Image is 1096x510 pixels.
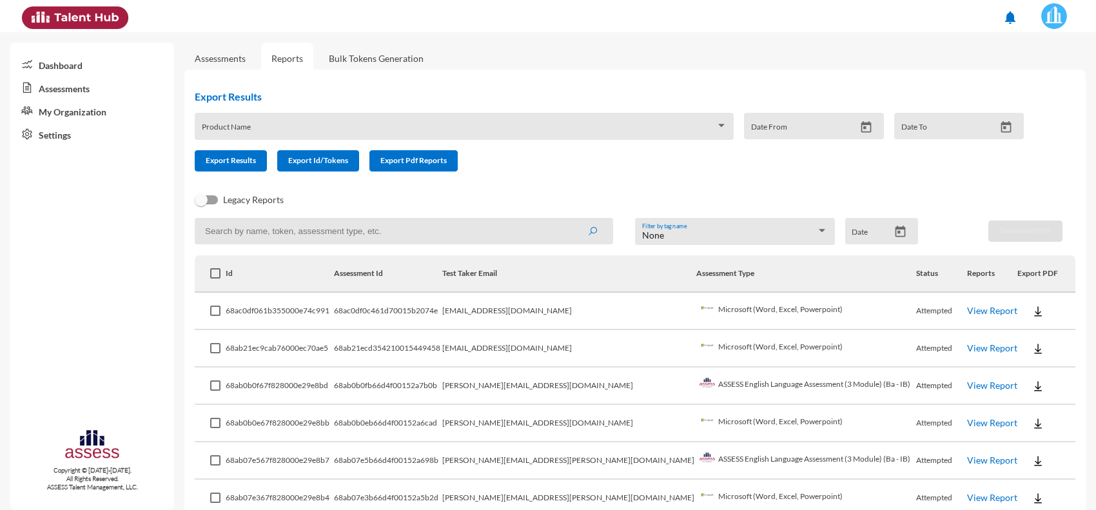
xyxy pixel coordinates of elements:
td: 68ab07e5b66d4f00152a698b [334,442,442,480]
input: Search by name, token, assessment type, etc. [195,218,613,244]
a: Assessments [195,53,246,64]
td: Microsoft (Word, Excel, Powerpoint) [696,405,917,442]
span: Export Id/Tokens [288,155,348,165]
button: Download PDF [988,221,1062,242]
button: Open calendar [995,121,1017,134]
td: [PERSON_NAME][EMAIL_ADDRESS][DOMAIN_NAME] [442,405,696,442]
th: Assessment Type [696,255,917,293]
a: View Report [967,305,1017,316]
img: assesscompany-logo.png [64,428,121,464]
th: Export PDF [1017,255,1075,293]
a: Settings [10,123,174,146]
td: 68ab07e567f828000e29e8b7 [226,442,333,480]
th: Id [226,255,333,293]
td: 68ab21ec9cab76000ec70ae5 [226,330,333,368]
button: Export Results [195,150,267,172]
td: Attempted [916,368,967,405]
button: Export Pdf Reports [369,150,458,172]
td: 68ab0b0eb66d4f00152a6cad [334,405,442,442]
td: Microsoft (Word, Excel, Powerpoint) [696,293,917,330]
th: Reports [967,255,1018,293]
td: 68ab0b0e67f828000e29e8bb [226,405,333,442]
a: View Report [967,342,1017,353]
td: 68ab0b0f67f828000e29e8bd [226,368,333,405]
a: Reports [261,43,313,74]
a: Dashboard [10,53,174,76]
button: Open calendar [855,121,877,134]
td: ASSESS English Language Assessment (3 Module) (Ba - IB) [696,368,917,405]
a: My Organization [10,99,174,123]
a: Assessments [10,76,174,99]
td: [PERSON_NAME][EMAIL_ADDRESS][PERSON_NAME][DOMAIN_NAME] [442,442,696,480]
th: Status [916,255,967,293]
td: 68ab21ecd354210015449458 [334,330,442,368]
span: Legacy Reports [223,192,284,208]
span: Export Pdf Reports [380,155,447,165]
td: Attempted [916,293,967,330]
p: Copyright © [DATE]-[DATE]. All Rights Reserved. ASSESS Talent Management, LLC. [10,466,174,491]
h2: Export Results [195,90,1034,103]
td: 68ab0b0fb66d4f00152a7b0b [334,368,442,405]
a: View Report [967,492,1017,503]
td: Attempted [916,405,967,442]
a: View Report [967,455,1017,466]
td: [EMAIL_ADDRESS][DOMAIN_NAME] [442,330,696,368]
td: 68ac0df061b355000e74c991 [226,293,333,330]
button: Export Id/Tokens [277,150,359,172]
button: Open calendar [889,225,912,239]
td: 68ac0df0c461d70015b2074e [334,293,442,330]
td: [PERSON_NAME][EMAIL_ADDRESS][DOMAIN_NAME] [442,368,696,405]
span: Export Results [206,155,256,165]
mat-icon: notifications [1003,10,1018,25]
td: [EMAIL_ADDRESS][DOMAIN_NAME] [442,293,696,330]
span: None [642,230,664,240]
td: Microsoft (Word, Excel, Powerpoint) [696,330,917,368]
a: View Report [967,417,1017,428]
span: Download PDF [999,226,1052,235]
a: Bulk Tokens Generation [318,43,434,74]
th: Test Taker Email [442,255,696,293]
td: ASSESS English Language Assessment (3 Module) (Ba - IB) [696,442,917,480]
td: Attempted [916,442,967,480]
th: Assessment Id [334,255,442,293]
a: View Report [967,380,1017,391]
td: Attempted [916,330,967,368]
